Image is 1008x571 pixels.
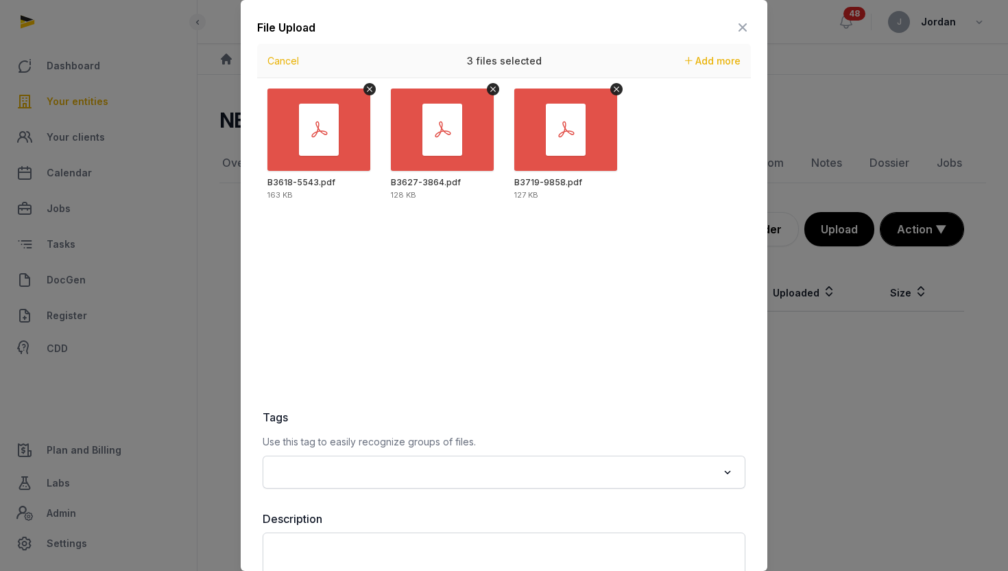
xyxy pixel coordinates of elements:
label: Tags [263,409,745,426]
div: 128 KB [391,191,416,199]
div: 127 KB [514,191,538,199]
div: B3719-9858.pdf [514,177,582,188]
label: Description [263,511,745,527]
div: Search for option [269,460,739,485]
button: Remove file [610,83,623,95]
div: 163 KB [267,191,293,199]
div: 3 files selected [401,44,607,78]
button: Remove file [363,83,376,95]
input: Search for option [271,463,717,482]
button: Add more files [680,51,746,71]
button: Remove file [487,83,499,95]
span: Add more [695,55,741,67]
div: B3627-3864.pdf [391,177,461,188]
p: Use this tag to easily recognize groups of files. [263,434,745,450]
div: Uppy Dashboard [257,44,751,387]
button: Cancel [263,51,303,71]
div: File Upload [257,19,315,36]
div: B3618-5543.pdf [267,177,335,188]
